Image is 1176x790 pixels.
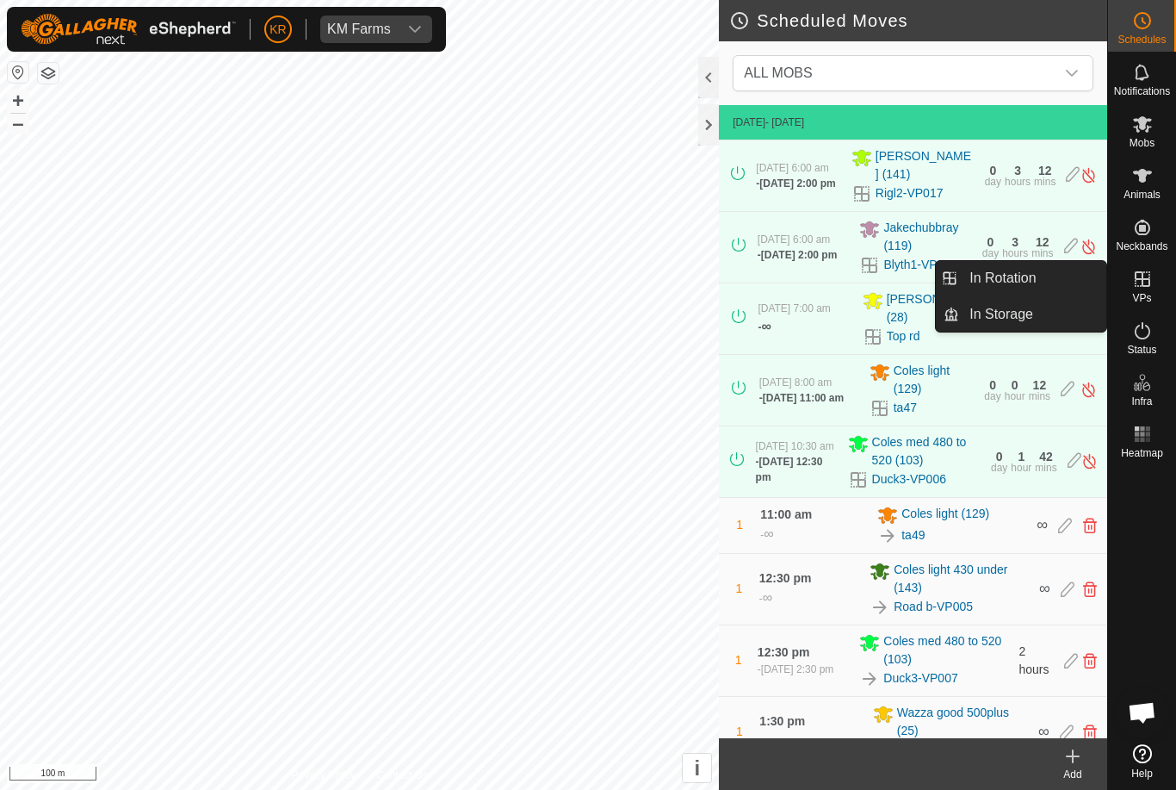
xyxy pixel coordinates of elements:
a: ta47 [894,399,917,417]
li: In Storage [936,297,1106,332]
button: Map Layers [38,63,59,84]
a: ta49 [901,526,925,544]
div: 1 [1018,451,1024,463]
span: Schedules [1117,34,1166,45]
button: i [683,754,711,782]
img: Turn off schedule move [1080,238,1097,256]
span: [DATE] 11:00 am [763,392,844,404]
span: Notifications [1114,86,1170,96]
span: - [DATE] [765,116,804,128]
span: Wazza good 500plus (25) [897,704,1028,740]
span: Mobs [1130,138,1154,148]
span: [DATE] 7:00 am [758,302,830,314]
div: 12 [1033,379,1047,391]
span: Heatmap [1121,448,1163,458]
div: 3 [1014,165,1021,177]
span: 1 [736,725,743,738]
span: Coles light 430 under (143) [894,561,1029,597]
div: 0 [1012,379,1018,391]
span: 12:30 pm [759,571,812,585]
div: dropdown trigger [398,16,432,43]
div: Open chat [1117,687,1168,738]
span: Coles med 480 to 520 (103) [872,433,981,470]
span: 1 [736,518,743,532]
a: In Storage [959,297,1106,332]
img: Turn off schedule move [1080,166,1097,184]
span: 1 [735,653,742,667]
span: [DATE] 2:00 pm [759,177,835,190]
img: To [877,526,898,546]
span: Status [1127,345,1156,355]
span: [DATE] 2:30 pm [761,663,833,675]
h2: Scheduled Moves [729,10,1107,31]
span: Coles med 480 to 520 (103) [883,632,1008,669]
img: Turn off schedule move [1080,381,1097,399]
button: + [8,90,28,111]
span: 12:30 pm [758,645,810,659]
span: 11:00 am [760,507,812,521]
span: [DATE] 10:30 am [756,440,834,452]
div: - [759,731,772,751]
span: Animals [1123,190,1161,200]
button: – [8,113,28,134]
span: KR [269,21,286,39]
a: Rigl2-VP017 [876,184,944,202]
div: mins [1029,391,1050,401]
div: day [982,248,999,258]
div: - [758,316,771,337]
div: - [759,390,844,406]
a: Road b-VP005 [894,598,973,616]
a: Duck3-VP007 [883,669,957,687]
a: In Rotation [959,261,1106,295]
span: Jakechubbray (119) [883,219,971,255]
div: hour [1005,391,1025,401]
div: 0 [987,236,994,248]
span: ALL MOBS [744,65,812,80]
span: 1:30 pm [759,714,805,728]
a: Duck3-VP006 [872,470,946,488]
div: day [991,463,1007,473]
span: ∞ [763,733,772,748]
div: mins [1035,463,1056,473]
div: mins [1031,248,1053,258]
div: - [760,524,773,544]
span: ∞ [1039,580,1050,597]
div: 12 [1036,236,1049,248]
span: Infra [1131,396,1152,407]
div: dropdown trigger [1055,56,1089,90]
span: [PERSON_NAME] 440480 (28) [887,290,1031,327]
a: Top rd [887,327,920,345]
div: Add [1038,767,1107,782]
span: KM Farms [320,16,398,43]
span: Help [1131,768,1153,779]
span: [DATE] [733,116,765,128]
span: [PERSON_NAME] (141) [876,147,975,184]
span: ∞ [761,319,771,333]
span: ∞ [764,526,773,541]
span: [DATE] 12:30 pm [756,456,823,483]
span: VPs [1132,293,1151,303]
a: Privacy Policy [292,768,356,783]
img: Turn off schedule move [1081,452,1098,470]
div: 0 [989,379,996,391]
span: 1 [736,582,743,595]
a: Help [1108,737,1176,786]
span: ∞ [763,590,772,605]
img: To [870,597,890,618]
span: ALL MOBS [737,56,1055,90]
span: [DATE] 6:00 am [756,162,828,174]
img: To [859,669,880,689]
div: - [758,247,837,263]
span: ∞ [1037,516,1048,533]
div: 3 [1012,236,1018,248]
div: 0 [989,165,996,177]
div: - [756,454,838,485]
span: Neckbands [1116,241,1167,252]
span: [DATE] 2:00 pm [761,249,837,261]
div: day [985,177,1001,187]
span: Coles light (129) [894,362,975,398]
span: 2 hours [1018,644,1049,676]
div: hours [1005,177,1031,187]
div: KM Farms [327,22,391,36]
span: [DATE] 6:00 am [758,233,830,246]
